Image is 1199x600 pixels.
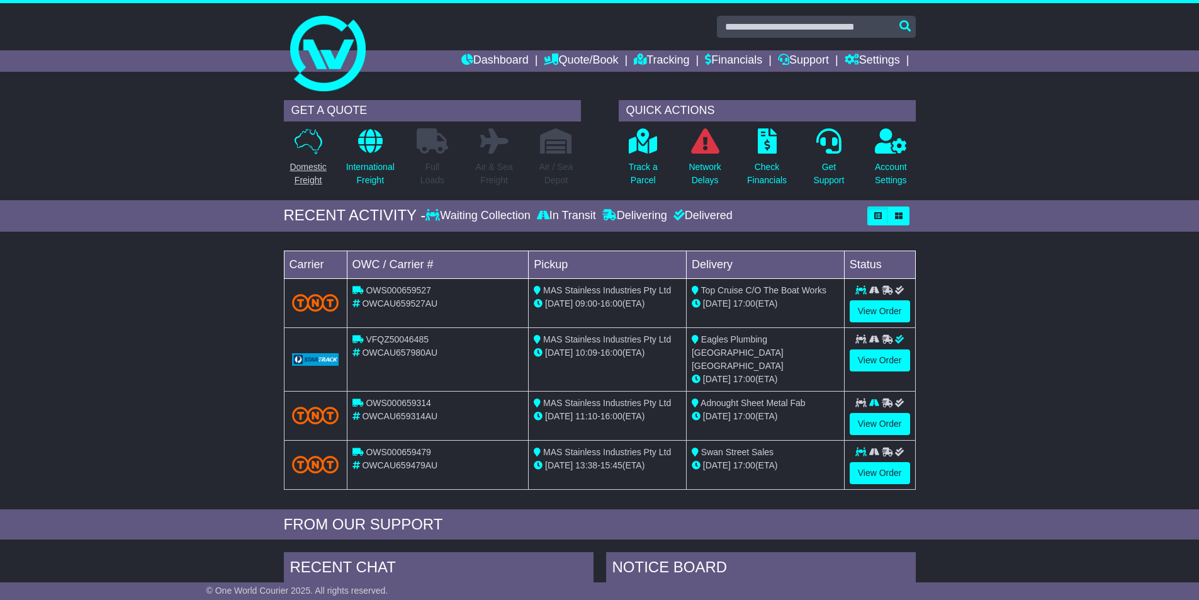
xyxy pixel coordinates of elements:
[575,411,597,421] span: 11:10
[692,334,784,371] span: Eagles Plumbing [GEOGRAPHIC_DATA] [GEOGRAPHIC_DATA]
[476,161,513,187] p: Air & Sea Freight
[543,447,671,457] span: MAS Stainless Industries Pty Ltd
[543,334,671,344] span: MAS Stainless Industries Pty Ltd
[346,128,395,194] a: InternationalFreight
[366,398,431,408] span: OWS000659314
[599,209,670,223] div: Delivering
[628,128,658,194] a: Track aParcel
[366,334,429,344] span: VFQZ50046485
[844,251,915,278] td: Status
[292,456,339,473] img: TNT_Domestic.png
[362,348,437,358] span: OWCAU657980AU
[461,50,529,72] a: Dashboard
[284,100,581,122] div: GET A QUOTE
[366,447,431,457] span: OWS000659479
[600,348,622,358] span: 16:00
[289,128,327,194] a: DomesticFreight
[619,100,916,122] div: QUICK ACTIONS
[705,50,762,72] a: Financials
[689,161,721,187] p: Network Delays
[284,207,426,225] div: RECENT ACTIVITY -
[733,411,755,421] span: 17:00
[362,298,437,308] span: OWCAU659527AU
[850,462,910,484] a: View Order
[534,459,681,472] div: - (ETA)
[292,353,339,366] img: GetCarrierServiceLogo
[688,128,721,194] a: NetworkDelays
[670,209,733,223] div: Delivered
[543,285,671,295] span: MAS Stainless Industries Pty Ltd
[600,298,622,308] span: 16:00
[534,297,681,310] div: - (ETA)
[778,50,829,72] a: Support
[284,251,347,278] td: Carrier
[701,398,806,408] span: Adnought Sheet Metal Fab
[284,552,594,586] div: RECENT CHAT
[733,298,755,308] span: 17:00
[692,373,839,386] div: (ETA)
[292,294,339,311] img: TNT_Domestic.png
[692,410,839,423] div: (ETA)
[545,460,573,470] span: [DATE]
[346,161,395,187] p: International Freight
[813,161,844,187] p: Get Support
[534,209,599,223] div: In Transit
[534,410,681,423] div: - (ETA)
[539,161,573,187] p: Air / Sea Depot
[534,346,681,359] div: - (ETA)
[606,552,916,586] div: NOTICE BOARD
[686,251,844,278] td: Delivery
[575,298,597,308] span: 09:00
[284,516,916,534] div: FROM OUR SUPPORT
[545,411,573,421] span: [DATE]
[692,459,839,472] div: (ETA)
[733,374,755,384] span: 17:00
[575,348,597,358] span: 10:09
[874,128,908,194] a: AccountSettings
[703,374,731,384] span: [DATE]
[347,251,529,278] td: OWC / Carrier #
[600,411,622,421] span: 16:00
[629,161,658,187] p: Track a Parcel
[600,460,622,470] span: 15:45
[545,298,573,308] span: [DATE]
[529,251,687,278] td: Pickup
[703,411,731,421] span: [DATE]
[845,50,900,72] a: Settings
[634,50,689,72] a: Tracking
[692,297,839,310] div: (ETA)
[701,447,774,457] span: Swan Street Sales
[813,128,845,194] a: GetSupport
[362,460,437,470] span: OWCAU659479AU
[703,460,731,470] span: [DATE]
[875,161,907,187] p: Account Settings
[292,407,339,424] img: TNT_Domestic.png
[733,460,755,470] span: 17:00
[545,348,573,358] span: [DATE]
[417,161,448,187] p: Full Loads
[703,298,731,308] span: [DATE]
[362,411,437,421] span: OWCAU659314AU
[850,413,910,435] a: View Order
[366,285,431,295] span: OWS000659527
[850,349,910,371] a: View Order
[290,161,326,187] p: Domestic Freight
[747,161,787,187] p: Check Financials
[425,209,533,223] div: Waiting Collection
[575,460,597,470] span: 13:38
[746,128,787,194] a: CheckFinancials
[850,300,910,322] a: View Order
[206,586,388,596] span: © One World Courier 2025. All rights reserved.
[701,285,826,295] span: Top Cruise C/O The Boat Works
[543,398,671,408] span: MAS Stainless Industries Pty Ltd
[544,50,618,72] a: Quote/Book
